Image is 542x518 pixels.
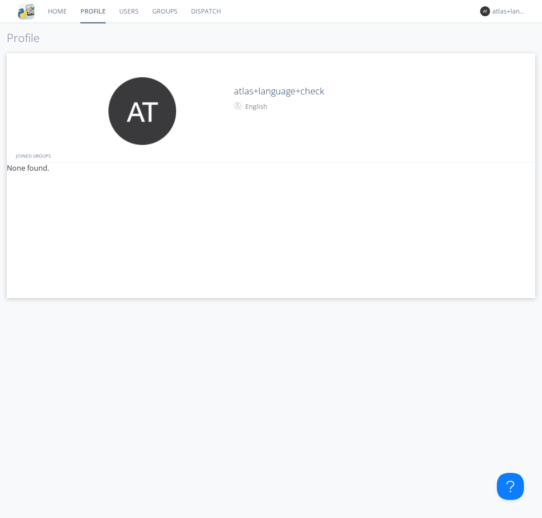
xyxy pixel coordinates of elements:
h1: Profile [7,32,535,44]
img: 373638.png [480,6,490,16]
img: cddb5a64eb264b2086981ab96f4c1ba7 [18,3,34,19]
div: JOINED GROUPS [14,149,533,162]
h2: atlas+language+check [234,86,485,96]
p: None found. [7,163,535,174]
iframe: Toggle Customer Support [497,473,524,500]
img: 373638.png [108,77,176,145]
div: English [245,102,321,111]
img: In groups with Translation enabled, your messages will be automatically translated to and from th... [234,101,243,112]
div: atlas+language+check [492,7,526,16]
